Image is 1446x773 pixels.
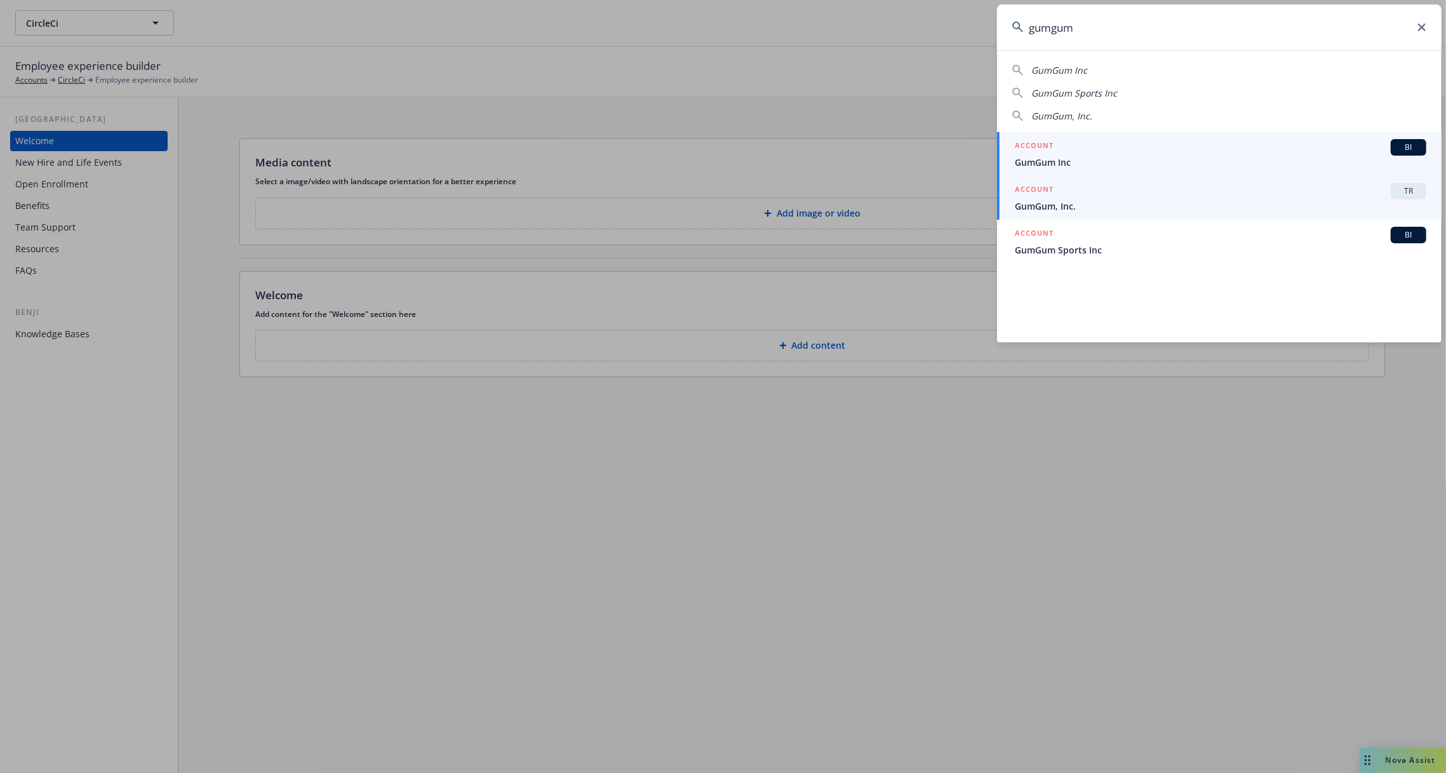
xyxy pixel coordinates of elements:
span: TR [1396,185,1421,197]
span: GumGum Inc [1015,156,1426,169]
span: GumGum Inc [1031,64,1087,76]
span: BI [1396,142,1421,153]
h5: ACCOUNT [1015,183,1054,198]
span: GumGum, Inc. [1015,199,1426,213]
span: BI [1396,229,1421,241]
h5: ACCOUNT [1015,139,1054,154]
span: GumGum, Inc. [1031,110,1092,122]
span: GumGum Sports Inc [1031,87,1117,99]
a: ACCOUNTBIGumGum Inc [997,132,1442,176]
h5: ACCOUNT [1015,227,1054,242]
input: Search... [997,4,1442,50]
a: ACCOUNTTRGumGum, Inc. [997,176,1442,220]
a: ACCOUNTBIGumGum Sports Inc [997,220,1442,264]
span: GumGum Sports Inc [1015,243,1426,257]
